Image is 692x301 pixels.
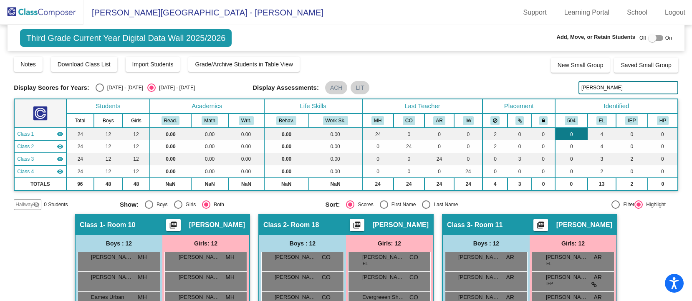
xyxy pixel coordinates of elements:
td: 24 [66,140,94,153]
td: 0 [424,128,455,140]
span: [PERSON_NAME] [91,253,133,261]
td: 0 [394,165,424,178]
mat-chip: ACH [325,81,348,94]
td: 24 [454,178,482,190]
th: Health Plan [648,114,678,128]
div: Scores [354,201,373,208]
div: Boys [153,201,168,208]
span: [PERSON_NAME] [546,273,588,281]
span: CO [409,273,418,282]
td: 0 [424,165,455,178]
th: Identified [555,99,678,114]
th: Keep away students [482,114,508,128]
div: Girls: 12 [162,235,249,252]
input: Search... [578,81,678,94]
mat-icon: visibility [57,168,63,175]
div: [DATE] - [DATE] [104,84,143,91]
th: Keep with students [508,114,532,128]
span: MH [138,253,147,262]
mat-icon: picture_as_pdf [168,221,178,233]
td: 4 [482,178,508,190]
td: 0.00 [309,140,362,153]
span: - Room 11 [470,221,503,229]
mat-icon: visibility_off [33,201,40,208]
th: Mary Hellman [362,114,394,128]
span: AR [594,273,602,282]
button: MH [371,116,384,125]
th: Last Teacher [362,99,483,114]
td: NaN [150,178,191,190]
span: MH [225,253,235,262]
td: 0 [616,165,648,178]
span: Class 2 [263,221,287,229]
span: [PERSON_NAME] [179,273,220,281]
td: 0.00 [191,140,228,153]
td: 0.00 [309,165,362,178]
th: Keep with teacher [532,114,555,128]
td: 0.00 [264,140,309,153]
td: 0.00 [309,153,362,165]
th: English Language Learner [588,114,616,128]
button: IW [463,116,474,125]
button: Print Students Details [533,219,548,231]
div: Boys : 12 [259,235,346,252]
td: 0.00 [264,128,309,140]
th: Total [66,114,94,128]
span: Grade/Archive Students in Table View [195,61,293,68]
th: Alyssa Romer [424,114,455,128]
a: Support [517,6,553,19]
td: 12 [123,140,150,153]
td: 12 [94,140,123,153]
td: 0.00 [150,153,191,165]
td: 0.00 [228,165,264,178]
td: 24 [394,178,424,190]
td: 0 [362,153,394,165]
span: Third Grade Current Year Digital Data Wall 2025/2026 [20,29,232,47]
span: Saved Small Group [621,62,671,68]
td: Ian White - Room 17 [14,165,66,178]
span: [PERSON_NAME] [275,253,316,261]
span: CO [322,273,331,282]
span: [PERSON_NAME] [189,221,245,229]
td: 0 [532,153,555,165]
td: 3 [508,153,532,165]
mat-radio-group: Select an option [325,200,525,209]
td: 0.00 [309,128,362,140]
span: IEP [546,281,553,287]
td: 0 [508,165,532,178]
span: [PERSON_NAME] [458,273,500,281]
th: Boys [94,114,123,128]
mat-radio-group: Select an option [96,83,195,92]
th: Placement [482,99,555,114]
mat-icon: picture_as_pdf [535,221,546,233]
span: [PERSON_NAME][GEOGRAPHIC_DATA] - [PERSON_NAME] [83,6,323,19]
td: 0 [362,140,394,153]
button: CO [403,116,415,125]
td: 0 [424,140,455,153]
button: Notes [14,57,43,72]
span: Class 2 [17,143,34,150]
td: 24 [424,178,455,190]
td: 0.00 [228,140,264,153]
td: 0 [508,140,532,153]
td: 0.00 [150,140,191,153]
td: 12 [94,153,123,165]
td: NaN [264,178,309,190]
div: Both [210,201,224,208]
mat-icon: visibility [57,143,63,150]
span: EL [546,261,551,267]
a: Logout [658,6,692,19]
span: Display Assessments: [253,84,319,91]
span: [PERSON_NAME] [275,273,316,281]
span: Class 3 [447,221,470,229]
td: 0 [508,128,532,140]
span: Off [639,34,646,42]
td: 0.00 [264,153,309,165]
span: Sort: [325,201,340,208]
div: First Name [388,201,416,208]
td: 0 [532,128,555,140]
td: 0 [555,165,588,178]
button: Read. [162,116,180,125]
td: 13 [588,178,616,190]
td: 24 [362,178,394,190]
